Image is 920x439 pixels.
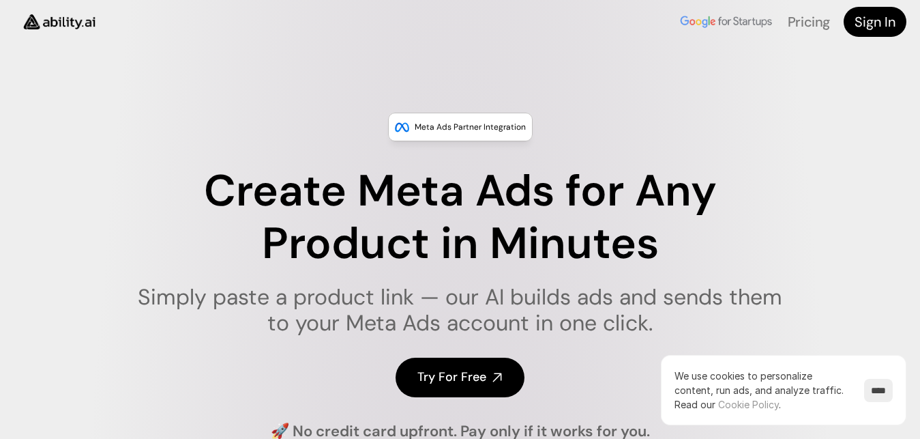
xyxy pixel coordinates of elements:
a: Cookie Policy [718,399,779,410]
span: Read our . [674,399,781,410]
h4: Try For Free [417,369,486,386]
h1: Simply paste a product link — our AI builds ads and sends them to your Meta Ads account in one cl... [129,284,791,337]
p: We use cookies to personalize content, run ads, and analyze traffic. [674,369,850,412]
h1: Create Meta Ads for Any Product in Minutes [129,165,791,270]
p: Meta Ads Partner Integration [415,120,526,134]
a: Try For Free [396,358,524,397]
a: Sign In [844,7,906,37]
a: Pricing [788,13,830,31]
h4: Sign In [855,12,895,31]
